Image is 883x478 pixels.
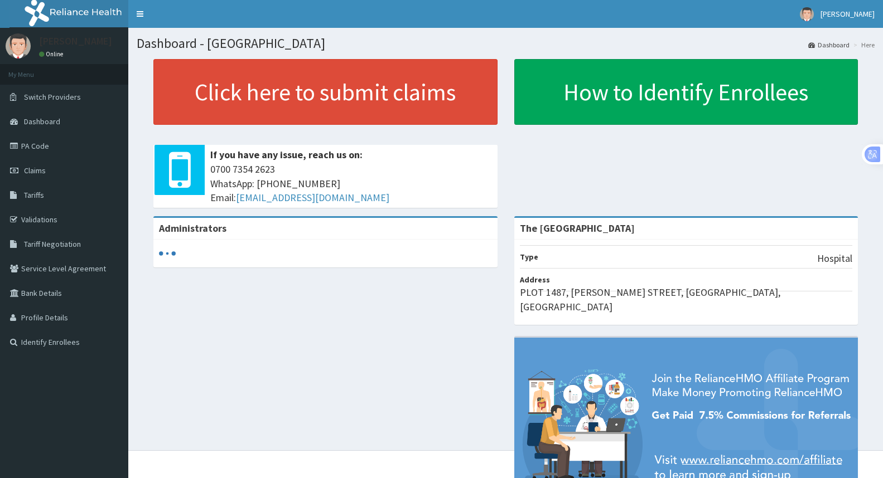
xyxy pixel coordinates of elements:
[159,222,226,235] b: Administrators
[210,148,363,161] b: If you have any issue, reach us on:
[24,190,44,200] span: Tariffs
[159,245,176,262] svg: audio-loading
[520,285,853,314] p: PLOT 1487, [PERSON_NAME] STREET, [GEOGRAPHIC_DATA], [GEOGRAPHIC_DATA]
[39,50,66,58] a: Online
[24,239,81,249] span: Tariff Negotiation
[24,116,60,126] span: Dashboard
[236,191,389,204] a: [EMAIL_ADDRESS][DOMAIN_NAME]
[520,222,635,235] strong: The [GEOGRAPHIC_DATA]
[6,33,31,58] img: User Image
[817,251,852,266] p: Hospital
[808,40,850,50] a: Dashboard
[210,162,492,205] span: 0700 7354 2623 WhatsApp: [PHONE_NUMBER] Email:
[520,252,538,262] b: Type
[24,92,81,102] span: Switch Providers
[851,40,875,50] li: Here
[520,275,550,285] b: Address
[137,36,875,51] h1: Dashboard - [GEOGRAPHIC_DATA]
[24,165,46,175] span: Claims
[800,7,814,21] img: User Image
[39,36,112,46] p: [PERSON_NAME]
[153,59,498,125] a: Click here to submit claims
[514,59,858,125] a: How to Identify Enrollees
[821,9,875,19] span: [PERSON_NAME]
